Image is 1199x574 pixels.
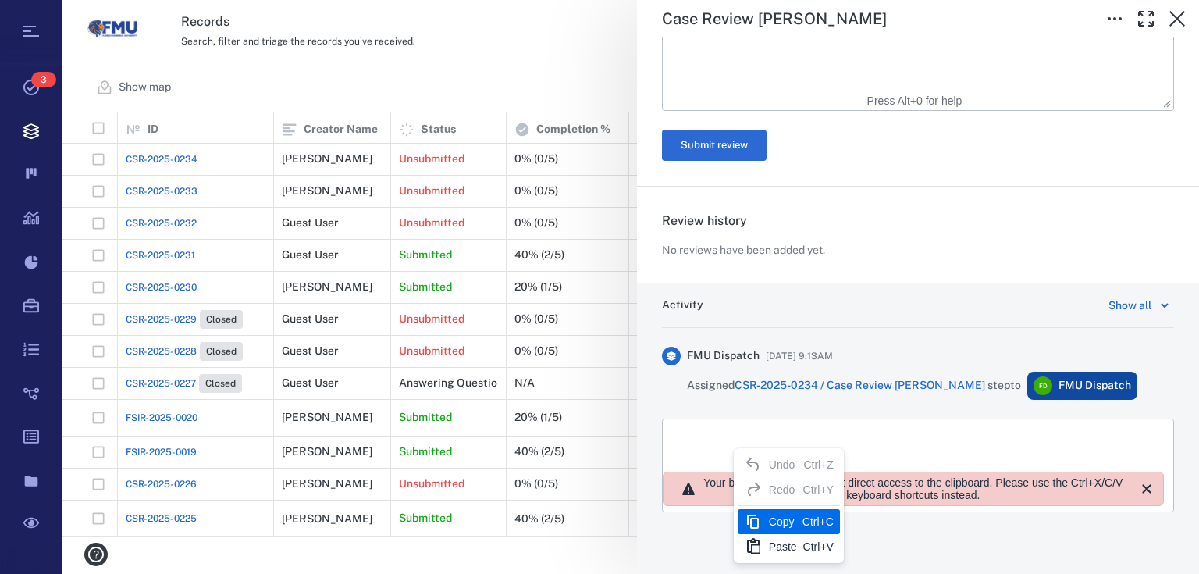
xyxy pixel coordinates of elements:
button: Close [1162,3,1193,34]
button: Close [1133,476,1160,502]
div: Ctrl+Z [803,455,834,474]
a: CSR-2025-0234 / Case Review [PERSON_NAME] [735,379,985,391]
div: Show all [1108,296,1151,315]
span: Help [35,11,67,25]
h6: Review history [662,212,1174,230]
button: Toggle to Edit Boxes [1099,3,1130,34]
div: Paste [738,534,840,559]
iframe: Rich Text Area [663,419,1173,469]
span: FMU Dispatch [687,348,760,364]
span: [DATE] 9:13AM [766,347,833,365]
div: Undo [769,455,798,474]
button: Toggle Fullscreen [1130,3,1162,34]
span: FMU Dispatch [1058,378,1131,394]
div: Ctrl+V [803,537,834,556]
span: Assigned step to [687,378,1021,394]
h6: Activity [662,298,703,313]
button: Submit review [662,130,767,161]
iframe: Rich Text Area [663,2,1173,91]
div: Press the Up and Down arrow keys to resize the editor. [1163,94,1171,108]
h5: Case Review [PERSON_NAME] [662,9,887,29]
span: 3 [31,72,56,87]
div: Press Alt+0 for help [833,94,997,107]
div: Copy [738,509,840,534]
div: Redo [769,480,797,499]
div: Ctrl+Y [803,480,834,499]
div: Paste [769,537,797,556]
p: Your browser doesn't support direct access to the clipboard. Please use the Ctrl+X/C/V keyboard s... [698,476,1129,501]
div: Copy [769,512,796,531]
div: Ctrl+C [802,512,834,531]
p: No reviews have been added yet. [662,243,825,258]
div: F D [1034,376,1052,395]
div: Redo [738,477,840,502]
div: Undo [738,452,840,477]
